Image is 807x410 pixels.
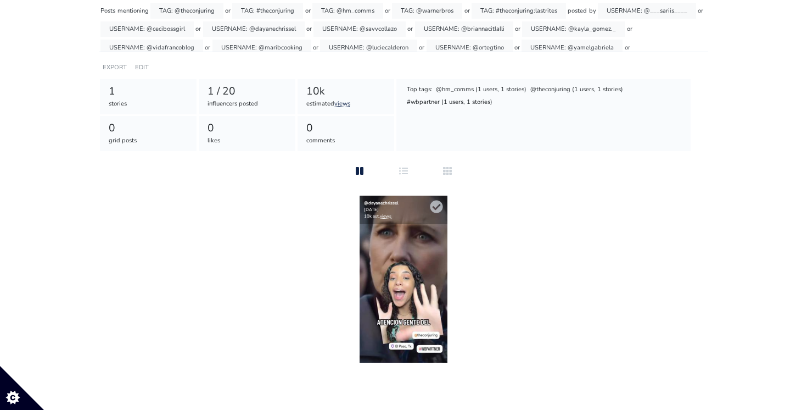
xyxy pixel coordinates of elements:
a: views [380,213,391,219]
a: EDIT [135,63,149,71]
div: 1 [109,84,188,99]
div: USERNAME: @kayla_gomez._ [522,21,625,37]
div: 10k [306,84,386,99]
a: views [334,99,350,108]
div: TAG: @hm_comms [312,3,383,19]
div: or [627,21,632,37]
div: or [515,21,520,37]
div: or [514,40,520,56]
div: USERNAME: @dayanechrissel [203,21,305,37]
div: TAG: @warnerbros [392,3,462,19]
div: 0 [109,120,188,136]
div: TAG: @theconjuring [150,3,223,19]
div: TAG: #theconjuring [232,3,303,19]
div: or [313,40,318,56]
div: comments [306,136,386,146]
div: 1 / 20 [208,84,287,99]
div: influencers posted [208,99,287,109]
div: Posts [100,3,115,19]
div: USERNAME: @___sariis____ [598,3,696,19]
div: 0 [208,120,287,136]
div: USERNAME: @ortegtino [427,40,513,56]
div: likes [208,136,287,146]
div: USERNAME: @yamelgabriela [522,40,623,56]
div: or [205,40,210,56]
a: EXPORT [103,63,127,71]
div: USERNAME: @luciecalderon [320,40,417,56]
div: or [195,21,201,37]
div: USERNAME: @cecibossgirl [100,21,194,37]
div: stories [109,99,188,109]
div: posted [568,3,587,19]
div: Top tags: [406,85,433,96]
div: or [419,40,424,56]
div: by [589,3,596,19]
div: @hm_comms (1 users, 1 stories) [435,85,528,96]
div: or [464,3,470,19]
div: estimated [306,99,386,109]
div: or [625,40,630,56]
a: @dayanechrissel [364,200,399,206]
div: or [225,3,231,19]
div: or [407,21,413,37]
div: #wbpartner (1 users, 1 stories) [406,97,493,108]
div: @theconjuring (1 users, 1 stories) [529,85,624,96]
div: or [305,3,311,19]
div: grid posts [109,136,188,146]
div: or [385,3,390,19]
div: USERNAME: @vidafrancoblog [100,40,203,56]
div: USERNAME: @savvcollazo [313,21,406,37]
div: TAG: #theconjuring:lastrites [472,3,566,19]
div: [DATE] 10k est. [360,196,447,224]
div: or [306,21,312,37]
div: USERNAME: @maribcooking [212,40,311,56]
div: or [698,3,703,19]
div: mentioning [117,3,149,19]
div: 0 [306,120,386,136]
div: USERNAME: @briannacitlalli [415,21,513,37]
